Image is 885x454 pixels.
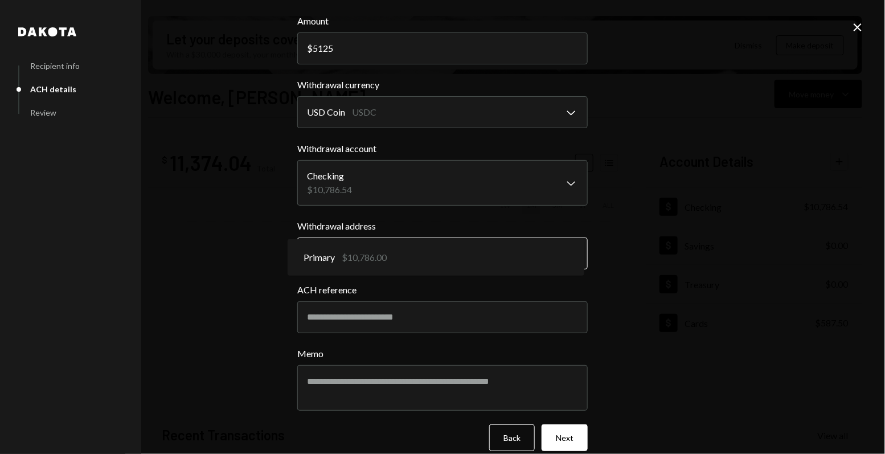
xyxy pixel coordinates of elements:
[352,105,376,119] div: USDC
[30,84,76,94] div: ACH details
[297,347,588,361] label: Memo
[304,251,335,264] span: Primary
[297,96,588,128] button: Withdrawal currency
[342,251,387,264] div: $10,786.00
[297,160,588,206] button: Withdrawal account
[297,78,588,92] label: Withdrawal currency
[297,238,588,269] button: Withdrawal address
[30,61,80,71] div: Recipient info
[489,424,535,451] button: Back
[297,219,588,233] label: Withdrawal address
[307,43,313,54] div: $
[542,424,588,451] button: Next
[297,283,588,297] label: ACH reference
[297,32,588,64] input: 0.00
[297,142,588,156] label: Withdrawal account
[297,14,588,28] label: Amount
[30,108,56,117] div: Review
